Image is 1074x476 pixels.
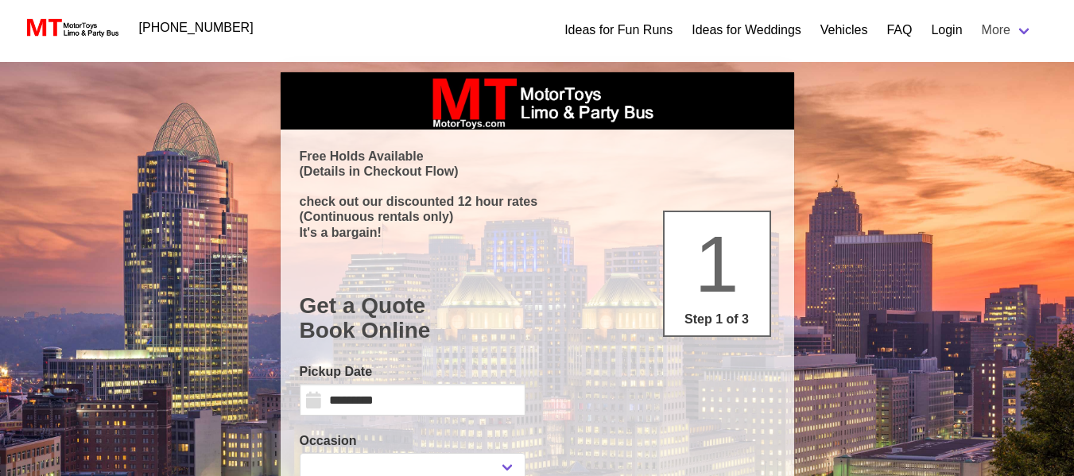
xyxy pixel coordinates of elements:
a: Ideas for Fun Runs [564,21,673,40]
p: Step 1 of 3 [671,310,763,329]
span: 1 [695,219,739,308]
a: FAQ [886,21,912,40]
label: Occasion [300,431,525,451]
a: More [972,14,1042,46]
p: It's a bargain! [300,225,775,240]
label: Pickup Date [300,362,525,381]
p: check out our discounted 12 hour rates [300,194,775,209]
img: MotorToys Logo [22,17,120,39]
a: Vehicles [820,21,868,40]
p: (Details in Checkout Flow) [300,164,775,179]
h1: Get a Quote Book Online [300,293,775,343]
p: Free Holds Available [300,149,775,164]
img: box_logo_brand.jpeg [418,72,657,130]
a: Ideas for Weddings [692,21,801,40]
a: Login [931,21,962,40]
p: (Continuous rentals only) [300,209,775,224]
a: [PHONE_NUMBER] [130,12,263,44]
